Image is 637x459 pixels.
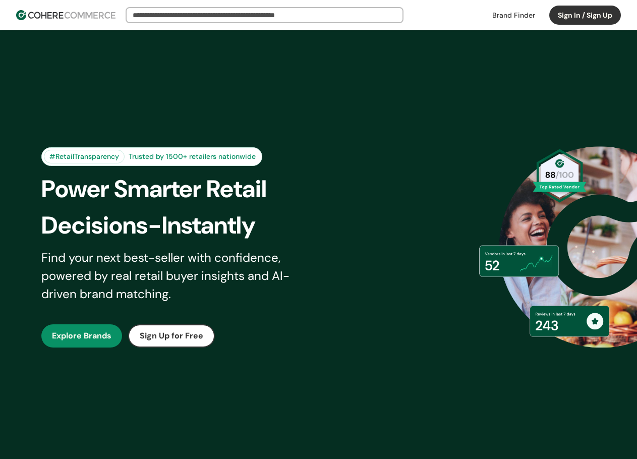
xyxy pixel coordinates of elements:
button: Explore Brands [41,324,122,348]
button: Sign In / Sign Up [549,6,621,25]
div: Decisions-Instantly [41,207,332,244]
div: #RetailTransparency [44,150,125,163]
img: Cohere Logo [16,10,115,20]
div: Power Smarter Retail [41,171,332,207]
div: Find your next best-seller with confidence, powered by real retail buyer insights and AI-driven b... [41,249,317,303]
div: Trusted by 1500+ retailers nationwide [125,151,260,162]
button: Sign Up for Free [128,324,215,348]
